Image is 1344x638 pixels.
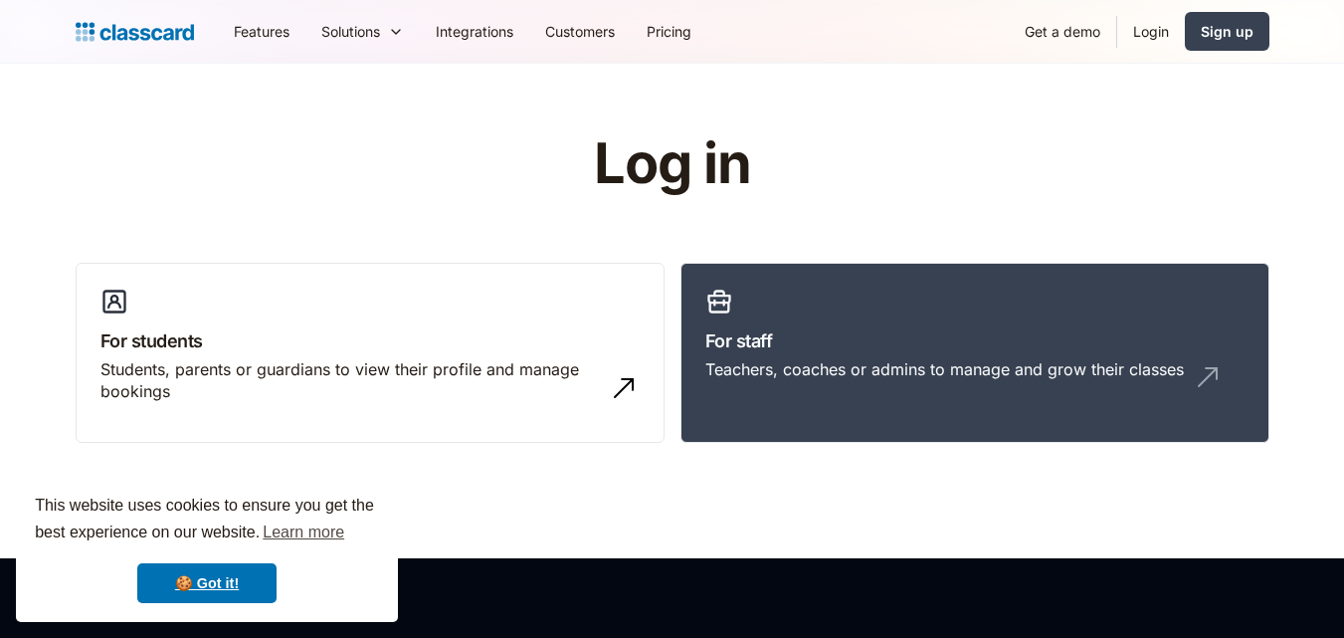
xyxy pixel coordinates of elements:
a: Pricing [631,9,707,54]
a: Login [1117,9,1185,54]
a: Logo [76,18,194,46]
a: Integrations [420,9,529,54]
a: Get a demo [1009,9,1116,54]
div: Sign up [1201,21,1253,42]
h3: For students [100,327,640,354]
a: For studentsStudents, parents or guardians to view their profile and manage bookings [76,263,665,444]
a: Sign up [1185,12,1269,51]
a: For staffTeachers, coaches or admins to manage and grow their classes [680,263,1269,444]
a: learn more about cookies [260,518,347,547]
div: Teachers, coaches or admins to manage and grow their classes [705,358,1184,380]
h3: For staff [705,327,1245,354]
div: Students, parents or guardians to view their profile and manage bookings [100,358,600,403]
a: Customers [529,9,631,54]
div: Solutions [305,9,420,54]
div: cookieconsent [16,475,398,622]
h1: Log in [356,133,988,195]
a: dismiss cookie message [137,563,277,603]
span: This website uses cookies to ensure you get the best experience on our website. [35,494,379,547]
a: Features [218,9,305,54]
div: Solutions [321,21,380,42]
